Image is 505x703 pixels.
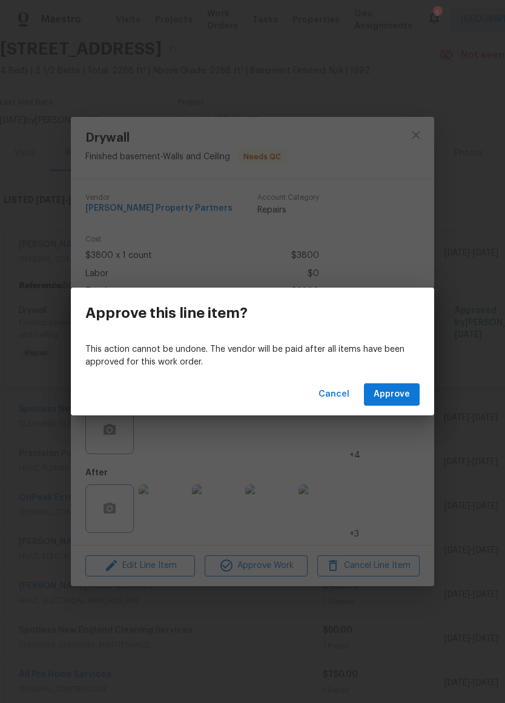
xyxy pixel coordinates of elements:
[374,387,410,402] span: Approve
[319,387,349,402] span: Cancel
[364,383,420,406] button: Approve
[85,343,420,369] p: This action cannot be undone. The vendor will be paid after all items have been approved for this...
[85,305,248,322] h3: Approve this line item?
[314,383,354,406] button: Cancel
